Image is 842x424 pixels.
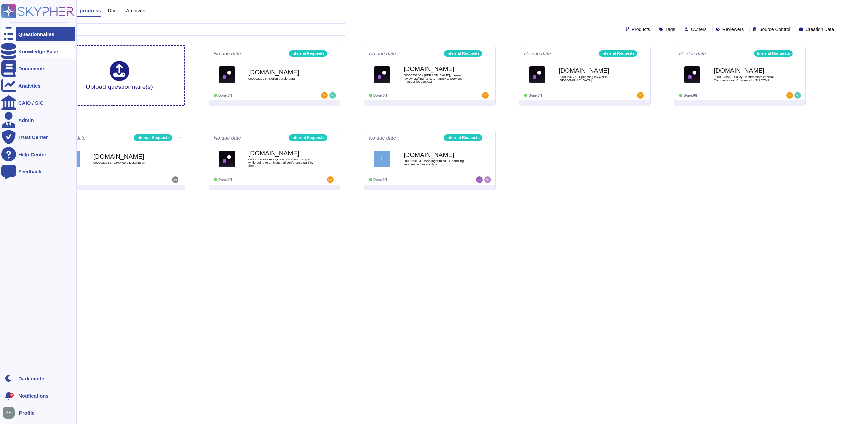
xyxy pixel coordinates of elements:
[444,50,482,57] div: Internal Requests
[1,406,19,420] button: user
[684,94,697,97] span: Done: 0/1
[1,95,75,110] a: CAIQ / SIG
[18,393,49,398] span: Notifications
[126,8,145,13] span: Archived
[248,77,314,80] span: 0000023294 - Notion purple data
[759,27,790,32] span: Source Control
[754,50,793,57] div: Internal Requests
[26,24,348,35] input: Search by keywords
[18,32,54,37] div: Questionnaires
[374,151,390,167] div: F
[374,66,390,83] img: Logo
[529,66,545,83] img: Logo
[637,92,644,99] img: user
[172,176,178,183] img: user
[444,134,482,141] div: Internal Requests
[329,92,336,99] img: user
[1,130,75,144] a: Trust Center
[559,75,625,82] span: 0000023277 - Upcoming layover in [GEOGRAPHIC_DATA]
[404,152,470,158] b: [DOMAIN_NAME]
[214,51,241,56] span: No due date
[1,164,75,179] a: Feedback
[219,66,235,83] img: Logo
[327,176,334,183] img: user
[684,66,700,83] img: Logo
[476,176,483,183] img: user
[404,159,470,166] span: 0000023154 - Working with NOC, handling anonymized salary data
[1,44,75,58] a: Knowledge Base
[248,69,314,75] b: [DOMAIN_NAME]
[18,83,41,88] div: Analytics
[529,94,542,97] span: Done: 0/1
[219,151,235,167] img: Logo
[18,169,41,174] div: Feedback
[714,67,780,74] b: [DOMAIN_NAME]
[722,27,744,32] span: Reviewers
[1,27,75,41] a: Questionnaires
[524,51,551,56] span: No due date
[369,135,396,140] span: No due date
[86,61,153,90] div: Upload questionnaire(s)
[482,92,489,99] img: user
[404,74,470,83] span: 0000023280 - [PERSON_NAME], please review staffing for SALTA track & Services - Phase 2 (0701IN01)
[108,8,119,13] span: Done
[599,50,637,57] div: Internal Requests
[18,135,48,140] div: Trust Center
[18,66,46,71] div: Documents
[484,176,491,183] img: user
[218,178,232,182] span: Done: 0/1
[714,75,780,82] span: 0000023246 - Policy Confirmation: Internal Communication Channels for TLI EEMA
[18,100,44,105] div: CAIQ / SIG
[1,147,75,161] a: Help Center
[18,118,34,123] div: Admin
[794,92,801,99] img: user
[10,393,14,397] div: 9+
[218,94,232,97] span: Done: 0/1
[369,51,396,56] span: No due date
[691,27,707,32] span: Owners
[806,27,834,32] span: Creation Date
[321,92,328,99] img: user
[3,407,15,419] img: user
[373,178,387,182] span: Done: 0/1
[289,50,327,57] div: Internal Requests
[18,376,44,381] div: Dark mode
[665,27,675,32] span: Tags
[93,161,159,164] span: 0000023231 - CRO Role Description
[248,150,314,156] b: [DOMAIN_NAME]
[1,61,75,76] a: Documents
[679,51,706,56] span: No due date
[74,8,101,13] span: In progress
[786,92,793,99] img: user
[134,134,172,141] div: Internal Requests
[1,113,75,127] a: Admin
[19,410,35,415] span: Profile
[248,158,314,167] span: 0000023174 - FW: Questions about using PTO while going to an industrial conference paid by firm
[289,134,327,141] div: Internal Requests
[1,78,75,93] a: Analytics
[632,27,650,32] span: Products
[214,135,241,140] span: No due date
[373,94,387,97] span: Done: 0/1
[18,152,46,157] div: Help Center
[559,67,625,74] b: [DOMAIN_NAME]
[93,153,159,159] b: [DOMAIN_NAME]
[18,49,58,54] div: Knowledge Base
[404,66,470,72] b: [DOMAIN_NAME]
